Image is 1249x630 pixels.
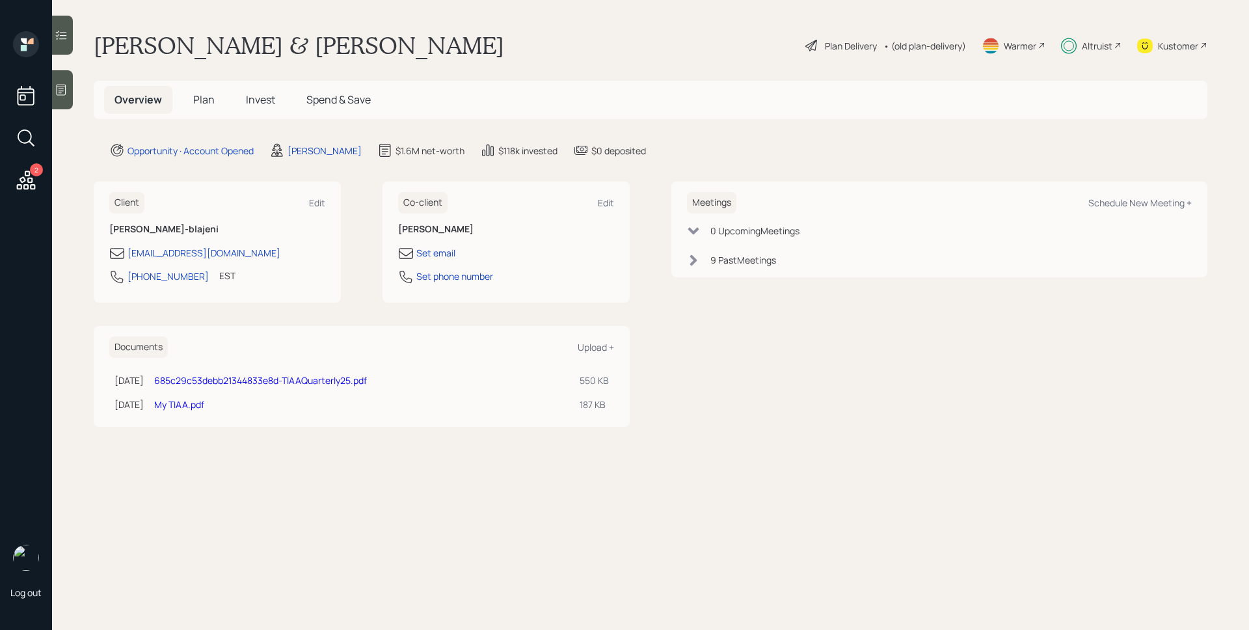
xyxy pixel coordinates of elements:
[416,246,455,260] div: Set email
[578,341,614,353] div: Upload +
[246,92,275,107] span: Invest
[128,144,254,157] div: Opportunity · Account Opened
[710,224,799,238] div: 0 Upcoming Meeting s
[109,224,325,235] h6: [PERSON_NAME]-blajeni
[288,144,362,157] div: [PERSON_NAME]
[580,374,609,387] div: 550 KB
[309,197,325,209] div: Edit
[883,39,966,53] div: • (old plan-delivery)
[128,269,209,283] div: [PHONE_NUMBER]
[219,269,235,282] div: EST
[30,163,43,176] div: 2
[109,192,144,213] h6: Client
[154,398,204,411] a: My TIAA.pdf
[498,144,557,157] div: $118k invested
[687,192,736,213] h6: Meetings
[825,39,877,53] div: Plan Delivery
[94,31,504,60] h1: [PERSON_NAME] & [PERSON_NAME]
[580,398,609,411] div: 187 KB
[128,246,280,260] div: [EMAIL_ADDRESS][DOMAIN_NAME]
[416,269,493,283] div: Set phone number
[13,545,39,571] img: james-distasi-headshot.png
[109,336,168,358] h6: Documents
[598,197,614,209] div: Edit
[306,92,371,107] span: Spend & Save
[1004,39,1036,53] div: Warmer
[1082,39,1112,53] div: Altruist
[591,144,646,157] div: $0 deposited
[10,586,42,599] div: Log out
[710,253,776,267] div: 9 Past Meeting s
[1088,197,1192,209] div: Schedule New Meeting +
[114,374,144,387] div: [DATE]
[114,92,162,107] span: Overview
[114,398,144,411] div: [DATE]
[1158,39,1198,53] div: Kustomer
[396,144,464,157] div: $1.6M net-worth
[398,192,448,213] h6: Co-client
[154,374,367,387] a: 685c29c53debb21344833e8d-TIAAQuarterly25.pdf
[398,224,614,235] h6: [PERSON_NAME]
[193,92,215,107] span: Plan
